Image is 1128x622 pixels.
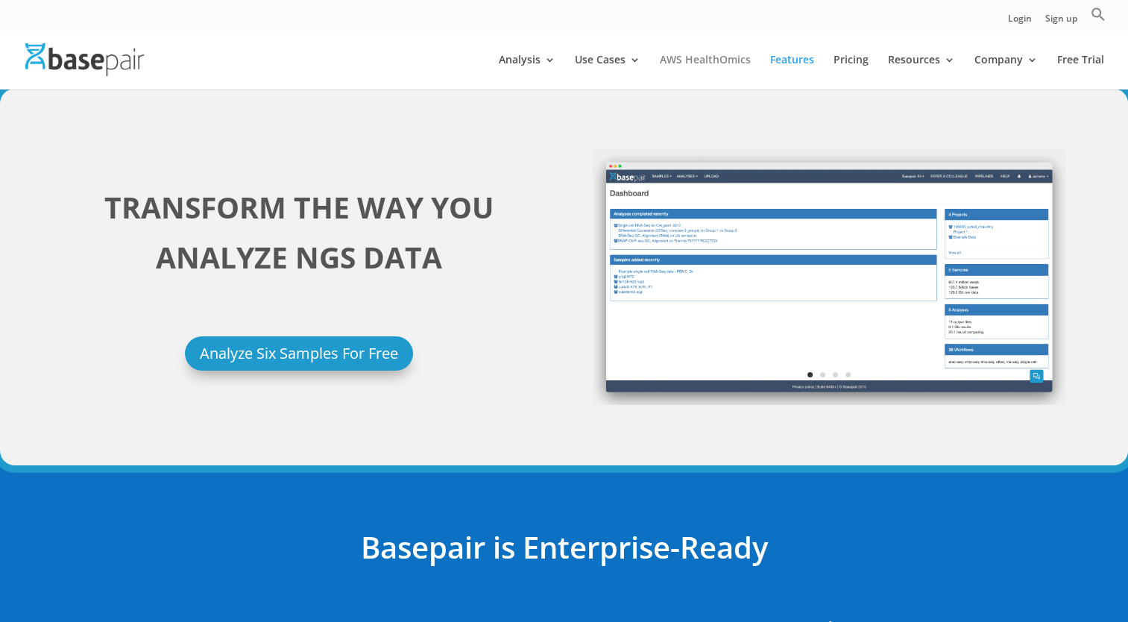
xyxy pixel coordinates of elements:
a: Use Cases [575,54,640,89]
a: AWS HealthOmics [660,54,751,89]
a: 1 [807,372,813,377]
a: Sign up [1045,14,1077,30]
h2: Basepair is Enterprise-Ready [162,526,967,577]
strong: ANALYZE NGS DATA [156,237,442,277]
a: 3 [833,372,838,377]
img: Basepair [25,43,144,75]
a: 2 [820,372,825,377]
a: Login [1008,14,1032,30]
a: Analyze Six Samples For Free [185,336,413,371]
svg: Search [1091,7,1106,22]
a: Features [770,54,814,89]
a: Analysis [499,54,555,89]
strong: TRANSFORM THE WAY YOU [104,187,494,227]
a: 4 [845,372,851,377]
a: Free Trial [1057,54,1104,89]
img: screely-1570826147681.png [592,149,1066,405]
a: Search Icon Link [1091,7,1106,30]
a: Resources [888,54,955,89]
a: Pricing [834,54,869,89]
a: Company [974,54,1038,89]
